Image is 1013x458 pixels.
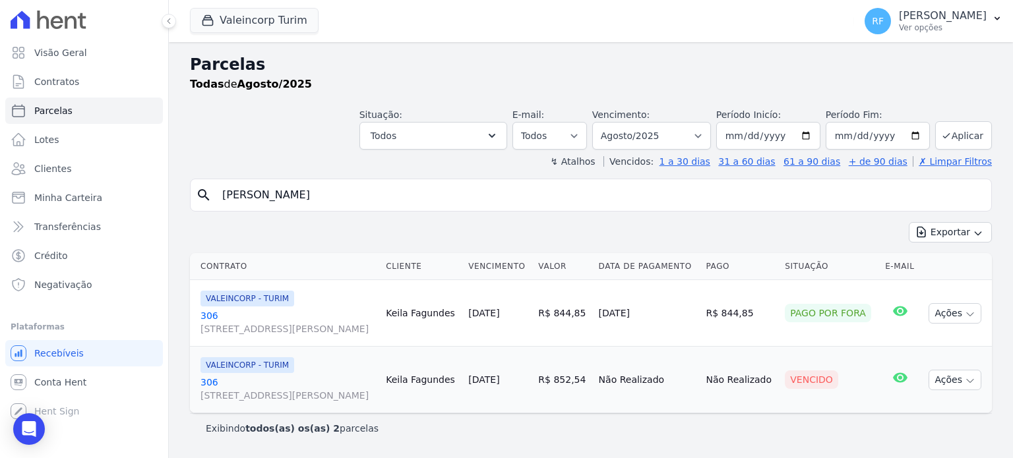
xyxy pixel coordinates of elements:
p: Exibindo parcelas [206,422,379,435]
a: + de 90 dias [849,156,907,167]
span: Clientes [34,162,71,175]
th: E-mail [880,253,921,280]
label: Período Inicío: [716,109,781,120]
span: Crédito [34,249,68,262]
td: R$ 844,85 [701,280,780,347]
p: Ver opções [899,22,987,33]
td: Keila Fagundes [381,280,463,347]
a: Recebíveis [5,340,163,366]
td: Não Realizado [594,347,701,413]
a: 31 a 60 dias [718,156,775,167]
div: Plataformas [11,319,158,335]
a: Parcelas [5,98,163,124]
a: Clientes [5,156,163,182]
button: Exportar [909,222,992,243]
span: [STREET_ADDRESS][PERSON_NAME] [200,389,375,402]
button: RF [PERSON_NAME] Ver opções [854,3,1013,40]
label: Situação: [359,109,402,120]
span: VALEINCORP - TURIM [200,357,294,373]
span: Visão Geral [34,46,87,59]
label: Vencidos: [603,156,654,167]
label: ↯ Atalhos [550,156,595,167]
a: Minha Carteira [5,185,163,211]
button: Ações [929,303,981,324]
a: Visão Geral [5,40,163,66]
span: Transferências [34,220,101,233]
th: Contrato [190,253,381,280]
strong: Agosto/2025 [237,78,312,90]
div: Pago por fora [785,304,871,322]
label: E-mail: [512,109,545,120]
p: [PERSON_NAME] [899,9,987,22]
a: 61 a 90 dias [783,156,840,167]
td: Não Realizado [701,347,780,413]
a: [DATE] [468,374,499,385]
a: 306[STREET_ADDRESS][PERSON_NAME] [200,376,375,402]
span: [STREET_ADDRESS][PERSON_NAME] [200,322,375,335]
td: [DATE] [594,280,701,347]
i: search [196,187,212,203]
td: Keila Fagundes [381,347,463,413]
strong: Todas [190,78,224,90]
label: Período Fim: [826,108,930,122]
span: VALEINCORP - TURIM [200,291,294,306]
button: Valeincorp Turim [190,8,319,33]
span: Lotes [34,133,59,146]
td: R$ 852,54 [533,347,593,413]
span: Todos [371,128,396,144]
button: Todos [359,122,507,150]
a: Negativação [5,272,163,298]
a: Contratos [5,69,163,95]
span: RF [872,16,884,26]
a: 306[STREET_ADDRESS][PERSON_NAME] [200,309,375,335]
b: todos(as) os(as) 2 [245,423,340,434]
th: Vencimento [463,253,533,280]
span: Recebíveis [34,347,84,360]
div: Open Intercom Messenger [13,413,45,445]
input: Buscar por nome do lote ou do cliente [214,182,986,208]
th: Situação [780,253,880,280]
a: ✗ Limpar Filtros [913,156,992,167]
a: [DATE] [468,308,499,318]
a: Conta Hent [5,369,163,395]
span: Contratos [34,75,79,88]
th: Valor [533,253,593,280]
a: Lotes [5,127,163,153]
button: Aplicar [935,121,992,150]
button: Ações [929,370,981,390]
a: Crédito [5,243,163,269]
span: Parcelas [34,104,73,117]
p: de [190,76,312,92]
td: R$ 844,85 [533,280,593,347]
a: Transferências [5,214,163,240]
th: Pago [701,253,780,280]
h2: Parcelas [190,53,992,76]
a: 1 a 30 dias [660,156,710,167]
span: Minha Carteira [34,191,102,204]
th: Cliente [381,253,463,280]
span: Conta Hent [34,376,86,389]
th: Data de Pagamento [594,253,701,280]
span: Negativação [34,278,92,291]
div: Vencido [785,370,838,389]
label: Vencimento: [592,109,650,120]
